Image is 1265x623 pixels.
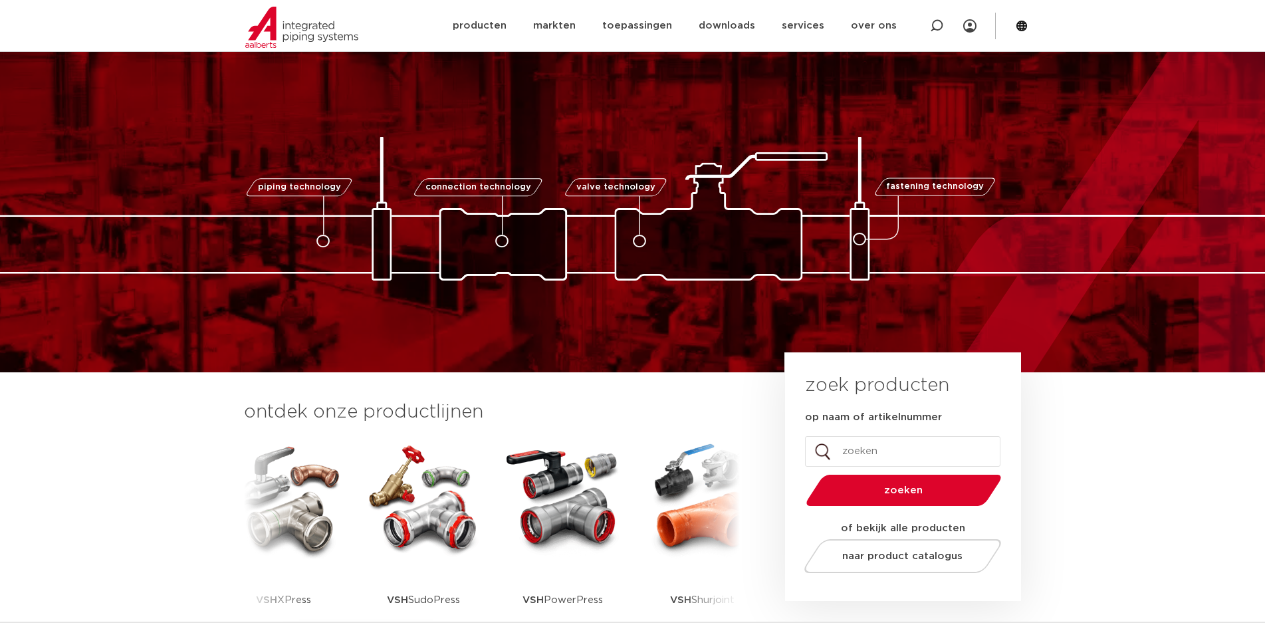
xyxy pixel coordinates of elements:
span: fastening technology [886,183,984,191]
input: zoeken [805,436,1000,467]
span: naar product catalogus [842,551,963,561]
h3: zoek producten [805,372,949,399]
strong: VSH [387,595,408,605]
h3: ontdek onze productlijnen [244,399,740,426]
label: op naam of artikelnummer [805,411,942,424]
strong: VSH [670,595,691,605]
span: zoeken [840,485,967,495]
span: connection technology [425,183,530,191]
strong: VSH [522,595,544,605]
strong: of bekijk alle producten [841,523,965,533]
span: valve technology [576,183,655,191]
span: piping technology [258,183,341,191]
strong: VSH [256,595,277,605]
button: zoeken [800,473,1006,507]
a: naar product catalogus [800,539,1004,573]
